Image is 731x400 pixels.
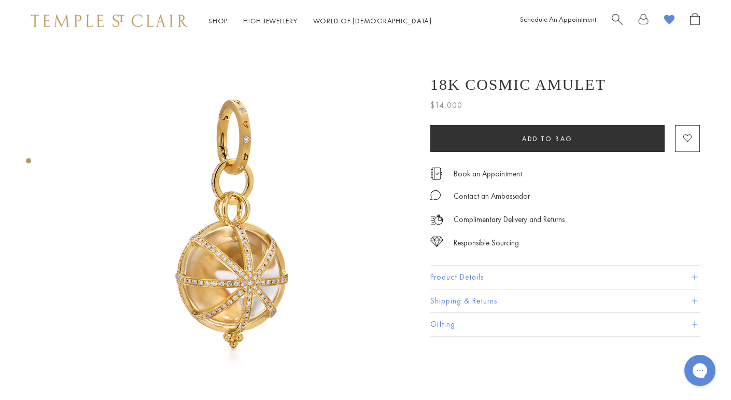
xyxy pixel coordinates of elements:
[664,13,674,29] a: View Wishlist
[454,168,522,180] a: Book an Appointment
[430,266,700,289] button: Product Details
[430,237,443,247] img: icon_sourcing.svg
[31,15,188,27] img: Temple St. Clair
[430,76,606,93] h1: 18K Cosmic Amulet
[612,13,623,29] a: Search
[522,134,573,143] span: Add to bag
[243,16,298,25] a: High JewelleryHigh Jewellery
[430,213,443,226] img: icon_delivery.svg
[208,16,228,25] a: ShopShop
[690,13,700,29] a: Open Shopping Bag
[679,351,721,390] iframe: Gorgias live chat messenger
[313,16,432,25] a: World of [DEMOGRAPHIC_DATA]World of [DEMOGRAPHIC_DATA]
[430,190,441,200] img: MessageIcon-01_2.svg
[454,190,530,203] div: Contact an Ambassador
[430,289,700,313] button: Shipping & Returns
[520,15,596,24] a: Schedule An Appointment
[208,15,432,27] nav: Main navigation
[454,213,565,226] p: Complimentary Delivery and Returns
[454,237,519,250] div: Responsible Sourcing
[430,168,443,180] img: icon_appointment.svg
[430,99,462,112] span: $14,000
[26,156,31,172] div: Product gallery navigation
[430,125,665,152] button: Add to bag
[430,313,700,336] button: Gifting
